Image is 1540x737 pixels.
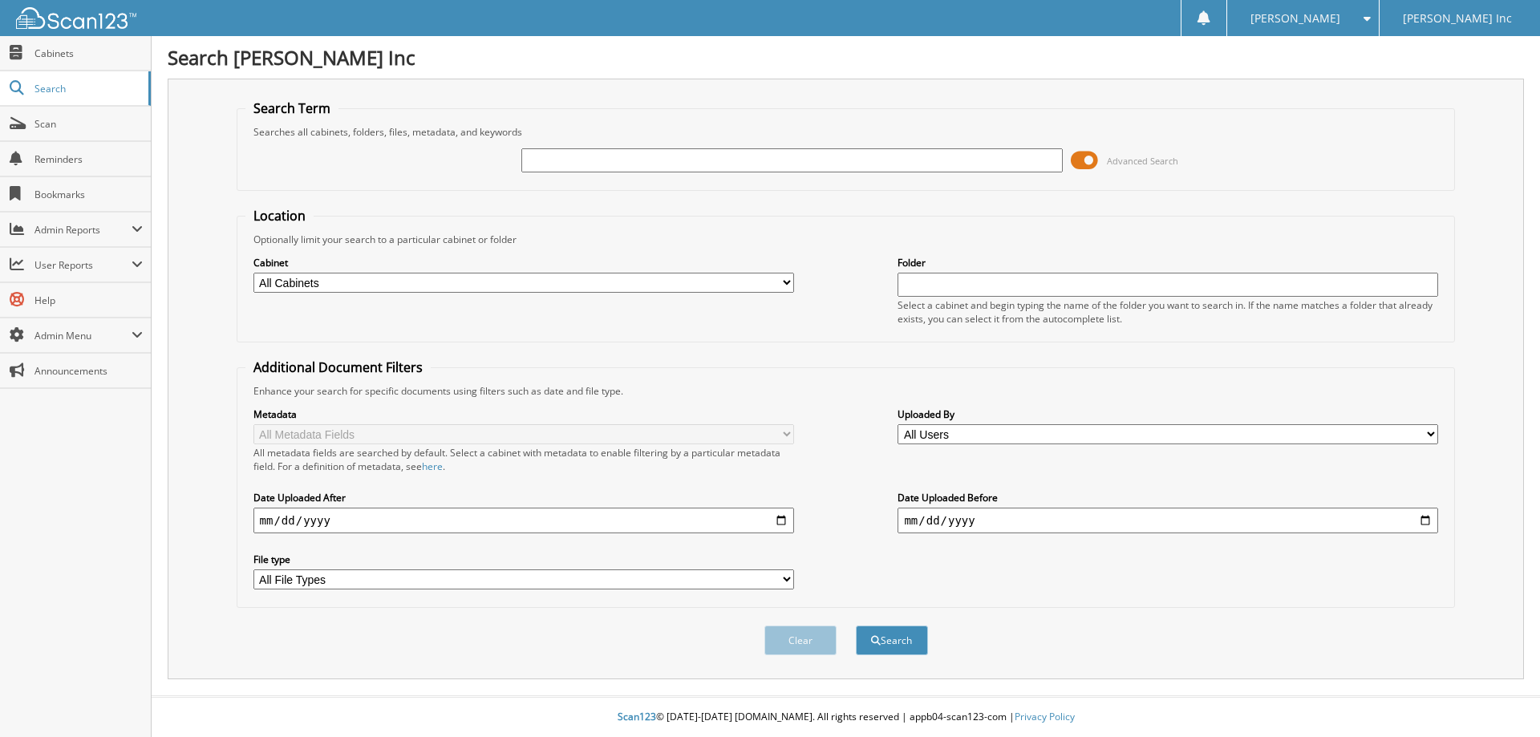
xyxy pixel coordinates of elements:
span: Admin Reports [34,223,132,237]
span: Search [34,82,140,95]
span: Reminders [34,152,143,166]
label: Uploaded By [898,407,1438,421]
label: Date Uploaded Before [898,491,1438,504]
a: here [422,460,443,473]
span: Help [34,294,143,307]
label: Date Uploaded After [253,491,794,504]
label: Metadata [253,407,794,421]
div: Searches all cabinets, folders, files, metadata, and keywords [245,125,1447,139]
span: Advanced Search [1107,155,1178,167]
span: [PERSON_NAME] Inc [1403,14,1512,23]
span: Bookmarks [34,188,143,201]
legend: Search Term [245,99,338,117]
h1: Search [PERSON_NAME] Inc [168,44,1524,71]
label: Cabinet [253,256,794,269]
img: scan123-logo-white.svg [16,7,136,29]
input: start [253,508,794,533]
legend: Location [245,207,314,225]
span: Cabinets [34,47,143,60]
span: [PERSON_NAME] [1250,14,1340,23]
label: Folder [898,256,1438,269]
legend: Additional Document Filters [245,358,431,376]
span: Announcements [34,364,143,378]
div: Select a cabinet and begin typing the name of the folder you want to search in. If the name match... [898,298,1438,326]
span: Scan [34,117,143,131]
div: Enhance your search for specific documents using filters such as date and file type. [245,384,1447,398]
button: Search [856,626,928,655]
label: File type [253,553,794,566]
span: Scan123 [618,710,656,723]
button: Clear [764,626,837,655]
div: © [DATE]-[DATE] [DOMAIN_NAME]. All rights reserved | appb04-scan123-com | [152,698,1540,737]
a: Privacy Policy [1015,710,1075,723]
input: end [898,508,1438,533]
span: Admin Menu [34,329,132,342]
div: All metadata fields are searched by default. Select a cabinet with metadata to enable filtering b... [253,446,794,473]
div: Optionally limit your search to a particular cabinet or folder [245,233,1447,246]
span: User Reports [34,258,132,272]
